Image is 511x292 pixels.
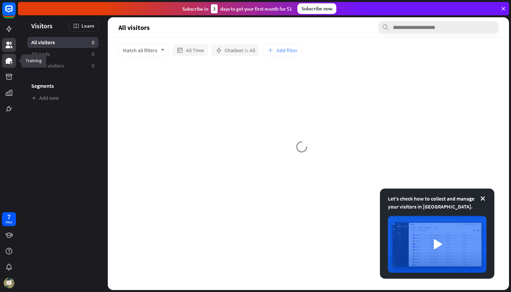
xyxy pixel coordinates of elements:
[92,51,94,58] aside: 0
[27,92,98,103] a: Add new
[27,60,98,71] a: Recent visitors 0
[92,39,94,46] aside: 0
[182,4,292,13] div: Subscribe in days to get your first month for $1
[388,195,486,211] div: Let's check how to collect and manage your visitors in [GEOGRAPHIC_DATA].
[31,62,64,69] span: Recent visitors
[118,24,150,31] span: All visitors
[2,212,16,226] a: 7 days
[82,23,94,29] span: Learn
[6,220,12,224] div: days
[92,62,94,69] aside: 0
[27,82,98,89] h3: Segments
[31,22,53,30] span: Visitors
[5,3,25,23] button: Open LiveChat chat widget
[31,51,50,58] span: All leads
[388,216,486,273] img: image
[211,4,218,13] div: 3
[31,39,55,46] span: All visitors
[7,214,11,220] div: 7
[27,49,98,60] a: All leads 0
[297,3,336,14] div: Subscribe now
